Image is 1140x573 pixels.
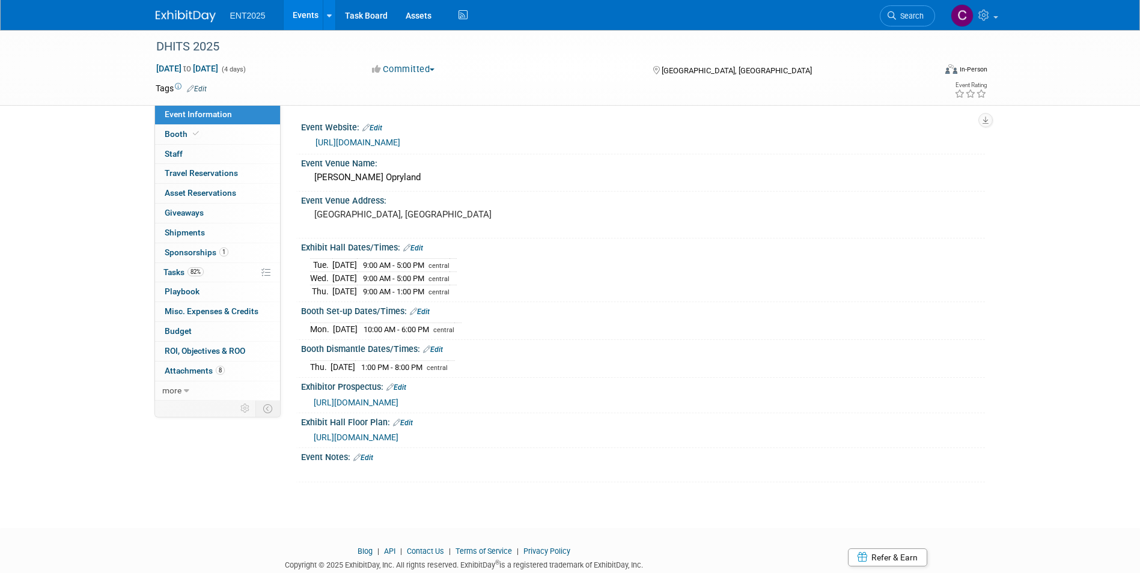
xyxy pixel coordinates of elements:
span: central [427,364,448,372]
span: | [397,547,405,556]
span: | [514,547,522,556]
a: Search [880,5,935,26]
a: Privacy Policy [523,547,570,556]
span: to [181,64,193,73]
a: Event Information [155,105,280,124]
td: Personalize Event Tab Strip [235,401,256,416]
span: Playbook [165,286,200,296]
span: 8 [216,366,225,375]
div: Event Rating [954,82,987,88]
img: Format-Inperson.png [945,64,957,74]
pre: [GEOGRAPHIC_DATA], [GEOGRAPHIC_DATA] [314,209,573,220]
div: Booth Set-up Dates/Times: [301,302,985,318]
a: Staff [155,145,280,164]
a: Misc. Expenses & Credits [155,302,280,321]
img: Colleen Mueller [951,4,974,27]
span: 9:00 AM - 5:00 PM [363,274,424,283]
span: central [428,262,450,270]
div: DHITS 2025 [152,36,917,58]
a: Terms of Service [456,547,512,556]
span: more [162,386,181,395]
a: Edit [353,453,373,462]
a: Edit [187,85,207,93]
sup: ® [495,559,499,566]
div: Event Website: [301,118,985,134]
a: more [155,381,280,401]
a: Edit [403,244,423,252]
a: Edit [410,308,430,316]
td: Wed. [310,272,332,285]
span: [DATE] [DATE] [156,63,219,74]
a: Tasks82% [155,263,280,282]
td: Thu. [310,285,332,297]
a: Contact Us [407,547,444,556]
td: [DATE] [332,272,357,285]
a: Blog [358,547,373,556]
span: Booth [165,129,201,139]
span: Asset Reservations [165,188,236,198]
span: ENT2025 [230,11,266,20]
td: [DATE] [333,323,358,335]
span: Misc. Expenses & Credits [165,306,258,316]
span: (4 days) [221,65,246,73]
span: 9:00 AM - 1:00 PM [363,287,424,296]
span: Tasks [163,267,204,277]
span: Staff [165,149,183,159]
a: Booth [155,125,280,144]
a: ROI, Objectives & ROO [155,342,280,361]
span: 9:00 AM - 5:00 PM [363,261,424,270]
a: Edit [362,124,382,132]
span: Giveaways [165,208,204,217]
td: [DATE] [331,360,355,373]
span: Attachments [165,366,225,375]
span: Budget [165,326,192,336]
a: Budget [155,322,280,341]
a: [URL][DOMAIN_NAME] [314,398,398,407]
td: [DATE] [332,259,357,272]
td: Toggle Event Tabs [255,401,280,416]
span: ROI, Objectives & ROO [165,346,245,356]
a: Attachments8 [155,362,280,381]
div: Copyright © 2025 ExhibitDay, Inc. All rights reserved. ExhibitDay is a registered trademark of Ex... [156,557,773,571]
span: Shipments [165,228,205,237]
div: Exhibit Hall Floor Plan: [301,413,985,429]
i: Booth reservation complete [193,130,199,137]
span: central [433,326,454,334]
div: [PERSON_NAME] Opryland [310,168,976,187]
span: central [428,288,450,296]
a: Playbook [155,282,280,302]
td: [DATE] [332,285,357,297]
div: Exhibit Hall Dates/Times: [301,238,985,254]
a: Asset Reservations [155,184,280,203]
a: Travel Reservations [155,164,280,183]
span: Travel Reservations [165,168,238,178]
div: In-Person [959,65,987,74]
span: 82% [187,267,204,276]
img: ExhibitDay [156,10,216,22]
td: Thu. [310,360,331,373]
span: Search [896,11,924,20]
span: Event Information [165,109,232,119]
a: Refer & Earn [848,548,927,566]
a: Sponsorships1 [155,243,280,262]
span: [GEOGRAPHIC_DATA], [GEOGRAPHIC_DATA] [662,66,812,75]
div: Event Notes: [301,448,985,464]
span: central [428,275,450,283]
a: Giveaways [155,204,280,223]
a: [URL][DOMAIN_NAME] [314,432,398,442]
span: 10:00 AM - 6:00 PM [364,325,429,334]
a: Edit [393,419,413,427]
div: Event Venue Name: [301,154,985,169]
td: Mon. [310,323,333,335]
a: [URL][DOMAIN_NAME] [315,138,400,147]
td: Tags [156,82,207,94]
div: Event Format [864,62,988,80]
a: Edit [423,345,443,354]
td: Tue. [310,259,332,272]
span: Sponsorships [165,247,228,257]
div: Event Venue Address: [301,192,985,207]
div: Exhibitor Prospectus: [301,378,985,393]
span: | [374,547,382,556]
